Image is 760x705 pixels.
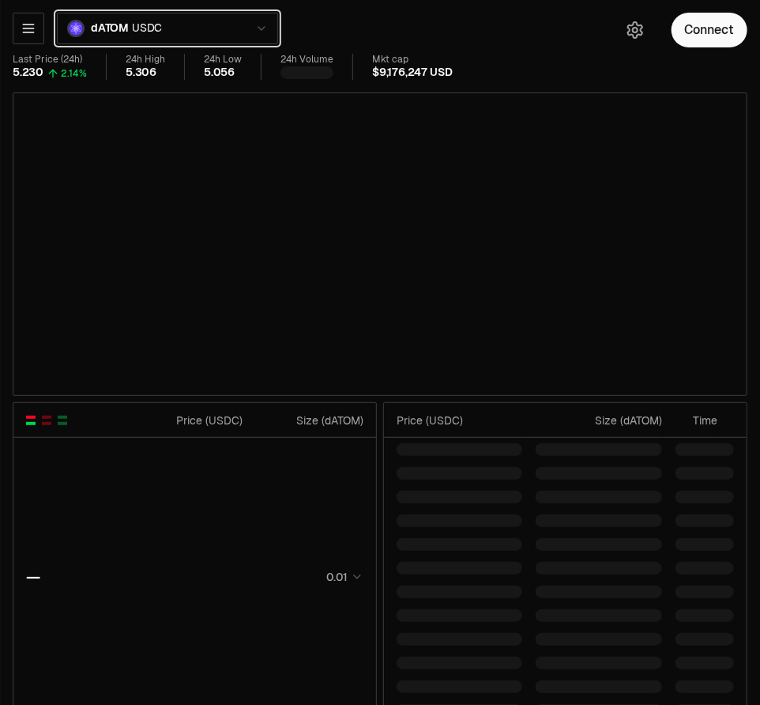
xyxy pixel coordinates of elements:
[56,414,69,427] button: Show Buy Orders Only
[322,567,363,586] button: 0.01
[372,54,452,66] div: Mkt cap
[280,54,333,66] div: 24h Volume
[672,13,747,47] button: Connect
[256,413,363,428] div: Size ( dATOM )
[13,54,87,66] div: Last Price (24h)
[13,93,747,395] iframe: Financial Chart
[126,66,156,80] div: 5.306
[26,566,40,588] div: —
[40,414,53,427] button: Show Sell Orders Only
[135,413,243,428] div: Price ( USDC )
[204,54,242,66] div: 24h Low
[372,66,452,80] div: $9,176,247 USD
[91,21,129,36] span: dATOM
[675,413,717,428] div: Time
[397,413,522,428] div: Price ( USDC )
[126,54,165,66] div: 24h High
[24,414,37,427] button: Show Buy and Sell Orders
[13,66,43,80] div: 5.230
[67,20,85,37] img: dATOM.svg
[61,67,87,80] div: 2.14%
[536,413,662,428] div: Size ( dATOM )
[204,66,235,80] div: 5.056
[132,21,162,36] span: USDC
